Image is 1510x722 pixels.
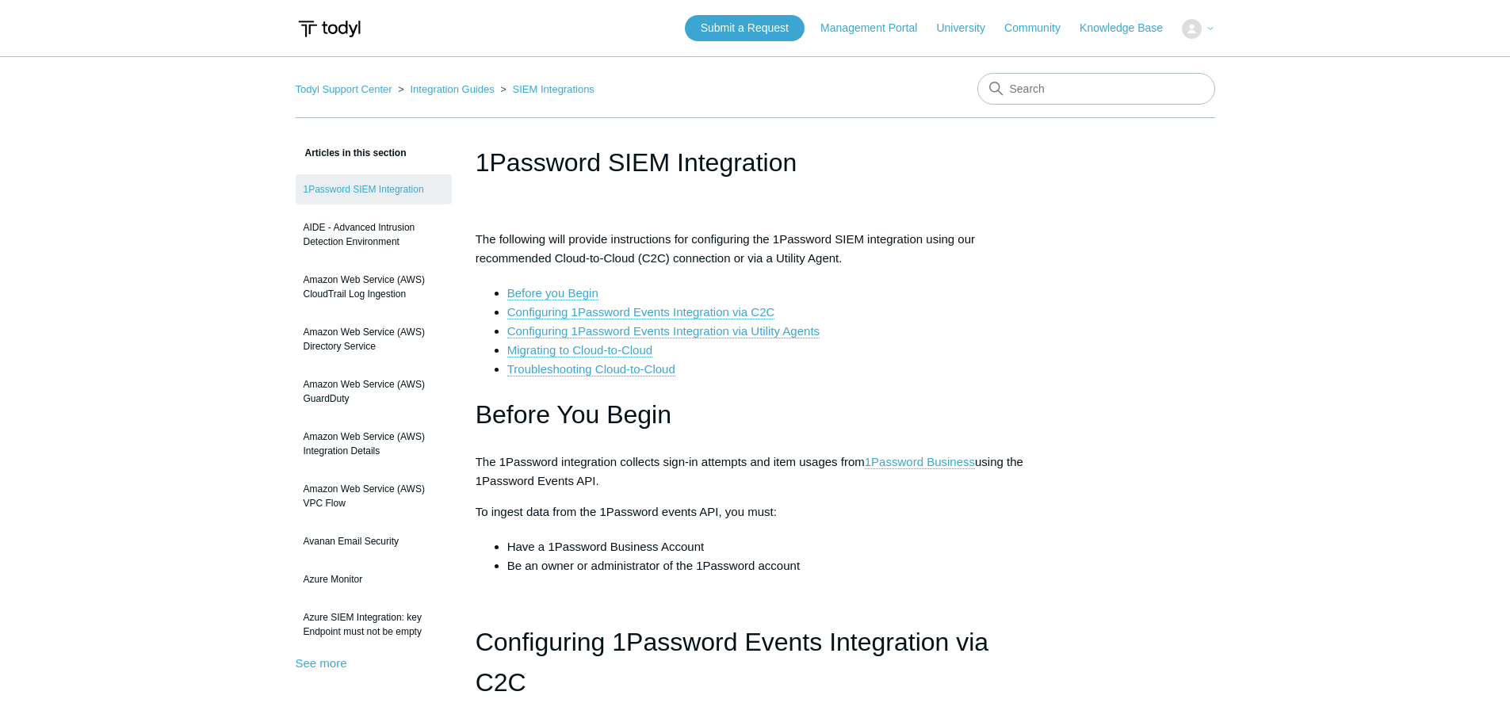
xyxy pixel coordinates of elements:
img: Todyl Support Center Help Center home page [296,14,363,44]
a: SIEM Integrations [513,83,594,95]
h1: Before You Begin [476,395,1035,435]
li: Integration Guides [395,83,497,95]
a: Amazon Web Service (AWS) CloudTrail Log Ingestion [296,265,452,309]
a: Integration Guides [410,83,494,95]
a: Avanan Email Security [296,526,452,556]
li: Todyl Support Center [296,83,396,95]
a: University [936,20,1000,36]
span: Articles in this section [296,147,407,159]
li: Be an owner or administrator of the 1Password account [507,556,1035,575]
a: See more [296,656,347,670]
a: Todyl Support Center [296,83,392,95]
p: To ingest data from the 1Password events API, you must: [476,502,1035,521]
li: SIEM Integrations [497,83,594,95]
a: Amazon Web Service (AWS) GuardDuty [296,369,452,414]
a: 1Password SIEM Integration [296,174,452,204]
p: The 1Password integration collects sign-in attempts and item usages from using the 1Password Even... [476,453,1035,491]
a: 1Password Business [865,455,975,469]
h1: Configuring 1Password Events Integration via C2C [476,622,1035,703]
a: Configuring 1Password Events Integration via C2C [507,305,775,319]
a: Management Portal [820,20,933,36]
a: Submit a Request [685,15,805,41]
a: Troubleshooting Cloud-to-Cloud [507,362,675,376]
li: Have a 1Password Business Account [507,537,1035,556]
input: Search [977,73,1215,105]
a: Amazon Web Service (AWS) Integration Details [296,422,452,466]
a: Amazon Web Service (AWS) VPC Flow [296,474,452,518]
h1: 1Password SIEM Integration [476,143,1035,181]
a: Azure SIEM Integration: key Endpoint must not be empty [296,602,452,647]
p: The following will provide instructions for configuring the 1Password SIEM integration using our ... [476,230,1035,268]
a: Knowledge Base [1080,20,1179,36]
a: Amazon Web Service (AWS) Directory Service [296,317,452,361]
a: Migrating to Cloud-to-Cloud [507,343,652,357]
a: AIDE - Advanced Intrusion Detection Environment [296,212,452,257]
a: Before you Begin [507,286,598,300]
a: Configuring 1Password Events Integration via Utility Agents [507,324,820,338]
a: Azure Monitor [296,564,452,594]
a: Community [1004,20,1076,36]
